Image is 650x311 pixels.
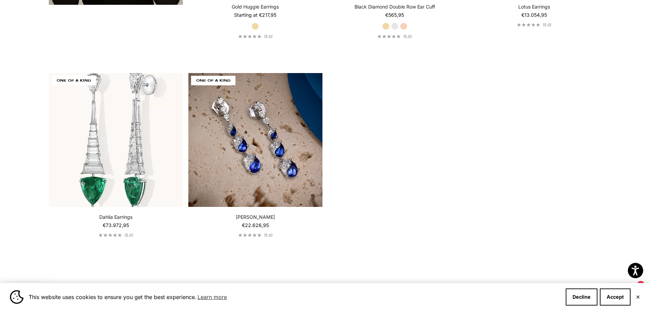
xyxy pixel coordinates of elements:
[236,214,275,221] a: [PERSON_NAME]
[377,34,412,39] a: 5.0 out of 5.0 stars(5.0)
[385,12,404,18] sale-price: €565,95
[29,292,560,302] span: This website uses cookies to ensure you get the best experience.
[197,292,228,302] a: Learn more
[103,222,129,229] sale-price: €73.972,95
[99,233,133,238] a: 5.0 out of 5.0 stars(5.0)
[403,34,412,39] span: (5.0)
[264,233,273,238] span: (5.0)
[517,23,551,27] a: 5.0 out of 5.0 stars(5.0)
[264,34,273,39] span: (5.0)
[543,23,551,27] span: (5.0)
[191,76,235,85] span: ONE OF A KIND
[521,12,547,18] sale-price: €13.054,95
[238,233,261,237] div: 5.0 out of 5.0 stars
[232,3,279,10] a: Gold Huggie Earrings
[234,12,276,18] sale-price: Starting at €217,95
[49,73,183,207] img: Dahlia Earrings
[518,3,550,10] a: Lotus Earrings
[566,288,597,306] button: Decline
[636,295,640,299] button: Close
[600,288,631,306] button: Accept
[517,23,540,27] div: 5.0 out of 5.0 stars
[125,233,133,238] span: (5.0)
[238,34,273,39] a: 5.0 out of 5.0 stars(5.0)
[10,290,24,304] img: Cookie banner
[238,233,273,238] a: 5.0 out of 5.0 stars(5.0)
[99,214,132,221] a: Dahlia Earrings
[52,76,96,85] span: ONE OF A KIND
[188,73,322,207] img: #YellowGold #WhiteGold #RoseGold
[99,233,122,237] div: 5.0 out of 5.0 stars
[377,34,401,38] div: 5.0 out of 5.0 stars
[242,222,269,229] sale-price: €22.626,95
[355,3,435,10] a: Black Diamond Double Row Ear Cuff
[238,34,261,38] div: 5.0 out of 5.0 stars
